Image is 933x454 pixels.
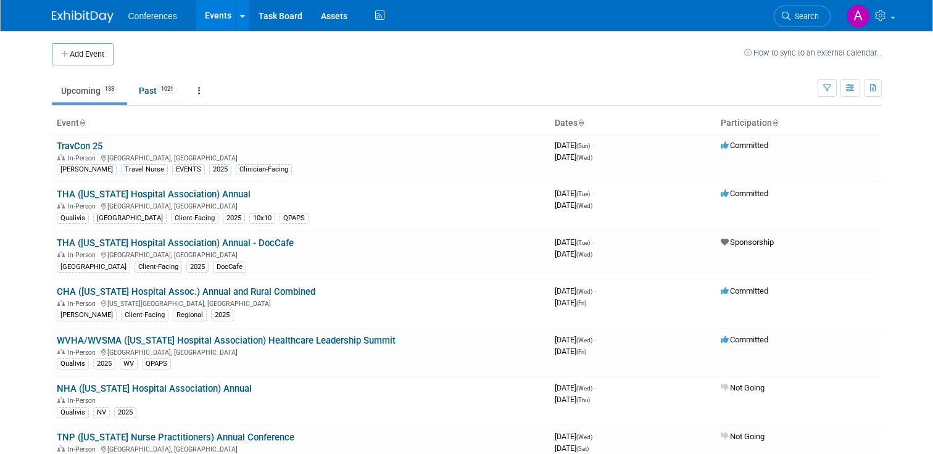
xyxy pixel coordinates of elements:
div: Qualivis [57,213,89,224]
div: 2025 [209,164,231,175]
div: [GEOGRAPHIC_DATA] [93,213,167,224]
div: 2025 [211,310,233,321]
span: [DATE] [555,432,596,441]
span: [DATE] [555,237,594,247]
span: (Wed) [576,154,592,161]
img: In-Person Event [57,251,65,257]
span: (Wed) [576,385,592,392]
div: EVENTS [172,164,205,175]
div: QPAPS [280,213,309,224]
span: (Sun) [576,142,590,149]
div: Qualivis [57,358,89,369]
th: Participation [716,113,882,134]
div: 2025 [186,262,209,273]
a: Sort by Event Name [79,118,85,128]
div: Client-Facing [171,213,218,224]
span: In-Person [68,349,99,357]
span: (Thu) [576,397,590,403]
div: [GEOGRAPHIC_DATA], [GEOGRAPHIC_DATA] [57,347,545,357]
span: In-Person [68,300,99,308]
span: 1021 [157,85,177,94]
a: Sort by Participation Type [772,118,778,128]
span: [DATE] [555,249,592,258]
div: Clinician-Facing [236,164,292,175]
span: [DATE] [555,444,589,453]
span: Not Going [721,383,765,392]
div: Qualivis [57,407,89,418]
span: [DATE] [555,200,592,210]
a: How to sync to an external calendar... [744,48,882,57]
div: Client-Facing [121,310,168,321]
a: Upcoming133 [52,79,127,102]
span: (Tue) [576,239,590,246]
img: In-Person Event [57,397,65,403]
span: Committed [721,141,768,150]
img: In-Person Event [57,300,65,306]
button: Add Event [52,43,114,65]
span: In-Person [68,397,99,405]
span: (Wed) [576,434,592,440]
span: (Wed) [576,337,592,344]
span: Conferences [128,11,177,21]
div: Client-Facing [135,262,182,273]
span: [DATE] [555,189,594,198]
span: - [594,432,596,441]
span: - [594,383,596,392]
span: [DATE] [555,383,596,392]
span: Sponsorship [721,237,774,247]
div: Regional [173,310,207,321]
th: Dates [550,113,716,134]
span: In-Person [68,445,99,453]
div: WV [120,358,138,369]
div: Travel Nurse [121,164,168,175]
span: - [592,237,594,247]
a: WVHA/WVSMA ([US_STATE] Hospital Association) Healthcare Leadership Summit [57,335,396,346]
span: - [592,189,594,198]
span: [DATE] [555,347,586,356]
div: QPAPS [142,358,171,369]
div: 10x10 [249,213,275,224]
div: [GEOGRAPHIC_DATA] [57,262,130,273]
span: [DATE] [555,335,596,344]
span: [DATE] [555,141,594,150]
span: In-Person [68,251,99,259]
span: (Wed) [576,251,592,258]
a: Past1021 [130,79,186,102]
img: In-Person Event [57,349,65,355]
img: In-Person Event [57,154,65,160]
a: NHA ([US_STATE] Hospital Association) Annual [57,383,252,394]
span: Committed [721,286,768,295]
span: - [594,286,596,295]
div: [GEOGRAPHIC_DATA], [GEOGRAPHIC_DATA] [57,200,545,210]
span: Committed [721,189,768,198]
img: Alexa Wennerholm [847,4,870,28]
span: (Wed) [576,202,592,209]
a: Sort by Start Date [578,118,584,128]
th: Event [52,113,550,134]
span: In-Person [68,202,99,210]
span: [DATE] [555,298,586,307]
span: [DATE] [555,286,596,295]
a: CHA ([US_STATE] Hospital Assoc.) Annual and Rural Combined [57,286,315,297]
div: [PERSON_NAME] [57,310,117,321]
span: Not Going [721,432,765,441]
div: DocCafe [213,262,246,273]
span: In-Person [68,154,99,162]
span: [DATE] [555,152,592,162]
div: [GEOGRAPHIC_DATA], [GEOGRAPHIC_DATA] [57,249,545,259]
span: [DATE] [555,395,590,404]
div: [PERSON_NAME] [57,164,117,175]
span: (Fri) [576,349,586,355]
a: TravCon 25 [57,141,102,152]
div: 2025 [93,358,115,369]
a: THA ([US_STATE] Hospital Association) Annual [57,189,251,200]
span: Search [790,12,819,21]
div: 2025 [114,407,136,418]
span: - [594,335,596,344]
div: [US_STATE][GEOGRAPHIC_DATA], [GEOGRAPHIC_DATA] [57,298,545,308]
div: [GEOGRAPHIC_DATA], [GEOGRAPHIC_DATA] [57,444,545,453]
span: 133 [101,85,118,94]
div: 2025 [223,213,245,224]
span: Committed [721,335,768,344]
div: NV [93,407,110,418]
